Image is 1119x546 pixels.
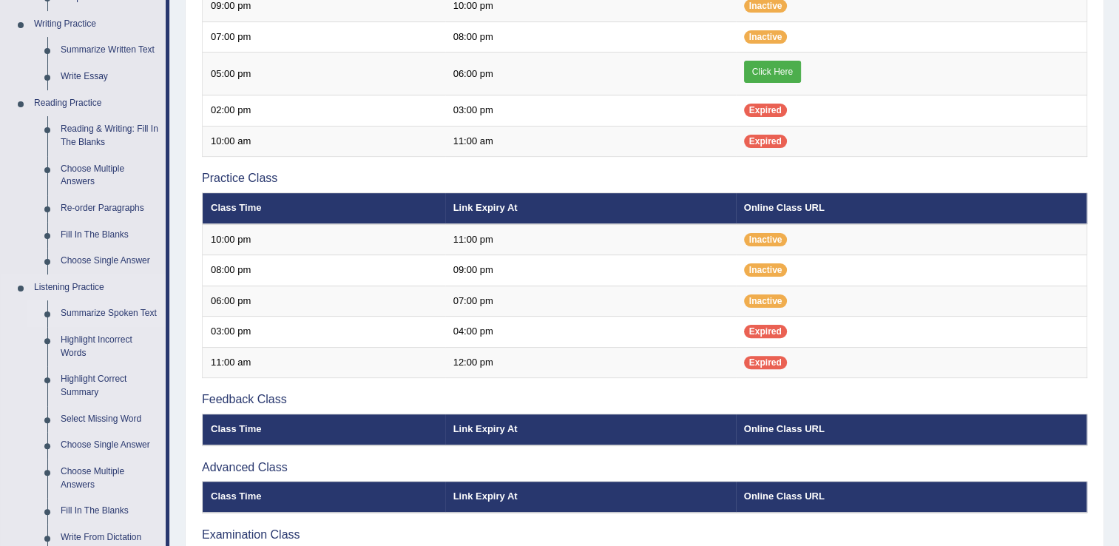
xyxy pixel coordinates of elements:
[736,414,1087,445] th: Online Class URL
[445,224,736,255] td: 11:00 pm
[445,255,736,286] td: 09:00 pm
[736,193,1087,224] th: Online Class URL
[744,135,787,148] span: Expired
[27,274,166,301] a: Listening Practice
[203,21,445,53] td: 07:00 pm
[203,482,445,513] th: Class Time
[744,104,787,117] span: Expired
[445,286,736,317] td: 07:00 pm
[744,61,801,83] a: Click Here
[54,195,166,222] a: Re-order Paragraphs
[202,393,1087,406] h3: Feedback Class
[54,156,166,195] a: Choose Multiple Answers
[445,347,736,378] td: 12:00 pm
[54,116,166,155] a: Reading & Writing: Fill In The Blanks
[203,286,445,317] td: 06:00 pm
[54,327,166,366] a: Highlight Incorrect Words
[54,222,166,249] a: Fill In The Blanks
[445,482,736,513] th: Link Expiry At
[54,498,166,525] a: Fill In The Blanks
[202,528,1087,542] h3: Examination Class
[445,317,736,348] td: 04:00 pm
[202,461,1087,474] h3: Advanced Class
[203,193,445,224] th: Class Time
[203,126,445,157] td: 10:00 am
[445,53,736,95] td: 06:00 pm
[54,459,166,498] a: Choose Multiple Answers
[27,11,166,38] a: Writing Practice
[744,325,787,338] span: Expired
[54,64,166,90] a: Write Essay
[54,248,166,274] a: Choose Single Answer
[54,300,166,327] a: Summarize Spoken Text
[27,90,166,117] a: Reading Practice
[445,193,736,224] th: Link Expiry At
[203,317,445,348] td: 03:00 pm
[54,406,166,433] a: Select Missing Word
[744,294,788,308] span: Inactive
[445,126,736,157] td: 11:00 am
[203,95,445,127] td: 02:00 pm
[203,255,445,286] td: 08:00 pm
[54,366,166,405] a: Highlight Correct Summary
[445,414,736,445] th: Link Expiry At
[744,30,788,44] span: Inactive
[203,347,445,378] td: 11:00 am
[54,432,166,459] a: Choose Single Answer
[54,37,166,64] a: Summarize Written Text
[202,172,1087,185] h3: Practice Class
[736,482,1087,513] th: Online Class URL
[744,233,788,246] span: Inactive
[203,224,445,255] td: 10:00 pm
[445,95,736,127] td: 03:00 pm
[744,263,788,277] span: Inactive
[203,53,445,95] td: 05:00 pm
[744,356,787,369] span: Expired
[445,21,736,53] td: 08:00 pm
[203,414,445,445] th: Class Time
